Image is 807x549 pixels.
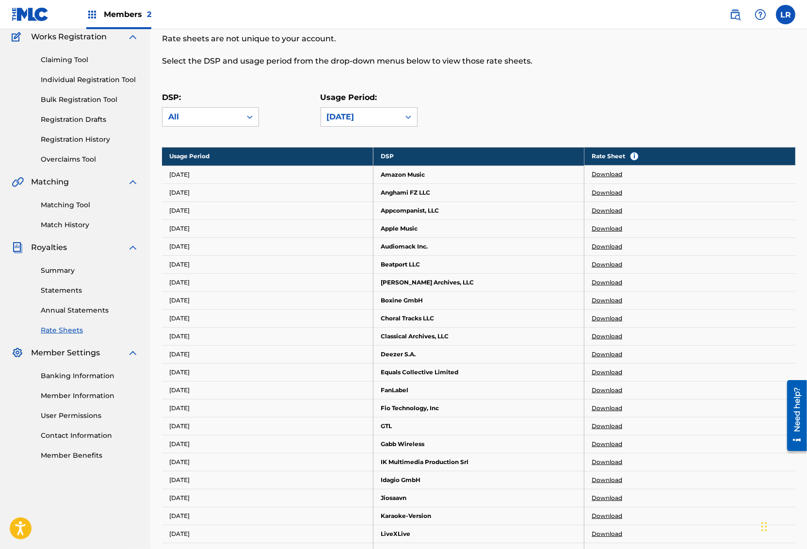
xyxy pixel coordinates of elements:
a: Individual Registration Tool [41,75,139,85]
td: Choral Tracks LLC [373,309,584,327]
td: Amazon Music [373,166,584,183]
a: Member Information [41,391,139,401]
div: User Menu [776,5,795,24]
img: expand [127,176,139,188]
img: Royalties [12,242,23,253]
td: [DATE] [162,327,373,345]
td: [DATE] [162,363,373,381]
td: Classical Archives, LLC [373,327,584,345]
img: help [755,9,766,20]
td: [DATE] [162,525,373,543]
td: GTL [373,417,584,435]
td: [DATE] [162,453,373,471]
span: Member Settings [31,347,100,359]
td: [DATE] [162,381,373,399]
img: Matching [12,176,24,188]
a: Download [592,476,622,484]
th: Usage Period [162,147,373,166]
img: expand [127,242,139,253]
td: Anghami FZ LLC [373,183,584,201]
iframe: Chat Widget [759,502,807,549]
td: [DATE] [162,219,373,237]
a: Download [592,386,622,395]
td: Apple Music [373,219,584,237]
a: User Permissions [41,411,139,421]
td: [DATE] [162,309,373,327]
td: Appcompanist, LLC [373,201,584,219]
a: Annual Statements [41,305,139,316]
th: Rate Sheet [584,147,795,166]
a: Match History [41,220,139,230]
td: Jiosaavn [373,489,584,507]
a: Banking Information [41,371,139,381]
td: Deezer S.A. [373,345,584,363]
a: Download [592,494,622,502]
img: expand [127,31,139,43]
a: Download [592,440,622,449]
p: Select the DSP and usage period from the drop-down menus below to view those rate sheets. [162,55,650,67]
a: Download [592,350,622,359]
iframe: Resource Center [780,376,807,454]
td: [DATE] [162,399,373,417]
span: Royalties [31,242,67,253]
td: FanLabel [373,381,584,399]
span: Matching [31,176,69,188]
a: Download [592,170,622,179]
a: Summary [41,266,139,276]
td: Beatport LLC [373,255,584,273]
td: [DATE] [162,291,373,309]
a: Download [592,422,622,431]
label: DSP: [162,93,181,102]
td: Karaoke-Version [373,507,584,525]
td: Gabb Wireless [373,435,584,453]
td: IK Multimedia Production Srl [373,453,584,471]
a: Rate Sheets [41,325,139,335]
div: [DATE] [327,111,394,123]
a: Download [592,242,622,251]
td: Fio Technology, Inc [373,399,584,417]
div: Drag [761,512,767,541]
a: Download [592,530,622,538]
a: Statements [41,285,139,296]
td: [DATE] [162,435,373,453]
a: Download [592,296,622,305]
a: Download [592,224,622,233]
td: [DATE] [162,273,373,291]
a: Download [592,404,622,413]
td: LiveXLive [373,525,584,543]
div: Help [751,5,770,24]
a: Download [592,260,622,269]
img: Member Settings [12,347,23,359]
img: Works Registration [12,31,24,43]
td: [DATE] [162,507,373,525]
label: Usage Period: [321,93,377,102]
td: [DATE] [162,255,373,273]
td: [PERSON_NAME] Archives, LLC [373,273,584,291]
a: Overclaims Tool [41,154,139,165]
a: Download [592,188,622,197]
td: [DATE] [162,237,373,255]
a: Registration History [41,134,139,145]
img: search [729,9,741,20]
a: Bulk Registration Tool [41,95,139,105]
td: [DATE] [162,183,373,201]
span: 2 [147,10,151,19]
td: [DATE] [162,345,373,363]
img: MLC Logo [12,7,49,21]
div: All [168,111,235,123]
a: Member Benefits [41,450,139,461]
td: Idagio GmbH [373,471,584,489]
td: Boxine GmbH [373,291,584,309]
a: Download [592,458,622,466]
a: Download [592,512,622,520]
td: [DATE] [162,166,373,183]
td: Audiomack Inc. [373,237,584,255]
a: Public Search [726,5,745,24]
a: Download [592,332,622,341]
th: DSP [373,147,584,166]
span: Members [104,9,151,20]
a: Download [592,278,622,287]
